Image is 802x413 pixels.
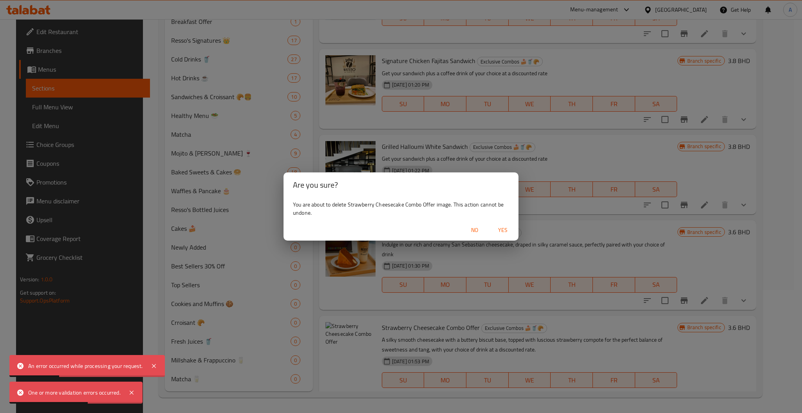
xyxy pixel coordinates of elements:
div: You are about to delete Strawberry Cheesecake Combo Offer image. This action cannot be undone. [284,197,518,219]
button: Yes [490,223,515,237]
h2: Are you sure? [293,179,509,191]
button: No [462,223,487,237]
div: One or more validation errors occurred. [28,388,121,397]
span: Yes [493,225,512,235]
div: An error occurred while processing your request. [28,362,143,370]
span: No [465,225,484,235]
